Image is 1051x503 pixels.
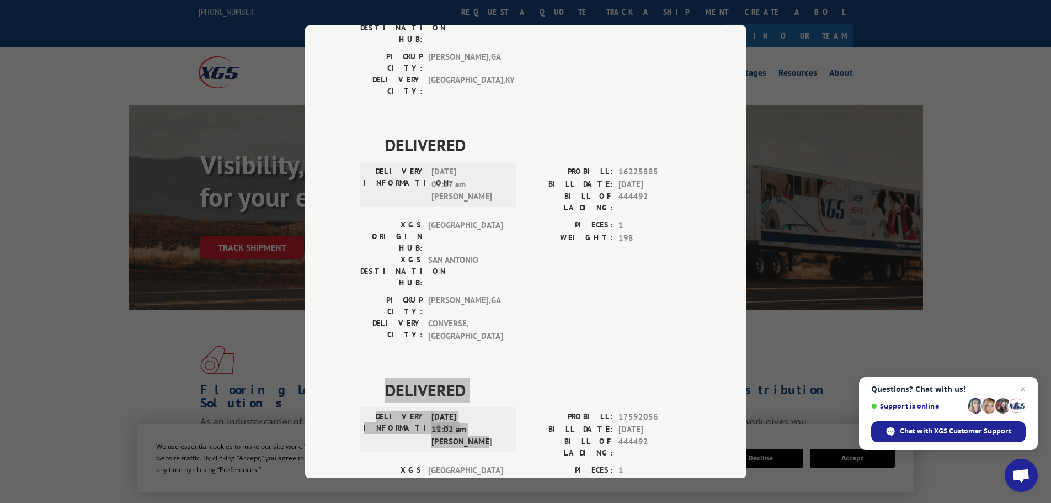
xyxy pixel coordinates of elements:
[526,166,613,178] label: PROBILL:
[526,436,613,459] label: BILL OF LADING:
[618,423,691,436] span: [DATE]
[618,190,691,214] span: 444492
[428,254,503,289] span: SAN ANTONIO
[360,74,423,97] label: DELIVERY CITY:
[618,166,691,178] span: 16225885
[360,317,423,342] label: DELIVERY CITY:
[360,10,423,45] label: XGS DESTINATION HUB:
[526,219,613,232] label: PIECES:
[428,51,503,74] span: [PERSON_NAME] , GA
[618,464,691,477] span: 1
[618,411,691,423] span: 17592056
[364,411,426,448] label: DELIVERY INFORMATION:
[1005,459,1038,492] a: Open chat
[526,411,613,423] label: PROBILL:
[431,411,506,448] span: [DATE] 11:02 am [PERSON_NAME]
[428,294,503,317] span: [PERSON_NAME] , GA
[526,423,613,436] label: BILL DATE:
[385,378,691,403] span: DELIVERED
[871,385,1026,394] span: Questions? Chat with us!
[360,219,423,254] label: XGS ORIGIN HUB:
[526,190,613,214] label: BILL OF LADING:
[900,426,1011,436] span: Chat with XGS Customer Support
[385,133,691,157] span: DELIVERED
[360,254,423,289] label: XGS DESTINATION HUB:
[428,464,503,499] span: [GEOGRAPHIC_DATA]
[431,166,506,203] span: [DATE] 07:27 am [PERSON_NAME]
[526,231,613,244] label: WEIGHT:
[360,294,423,317] label: PICKUP CITY:
[364,166,426,203] label: DELIVERY INFORMATION:
[526,476,613,489] label: WEIGHT:
[428,219,503,254] span: [GEOGRAPHIC_DATA]
[428,74,503,97] span: [GEOGRAPHIC_DATA] , KY
[428,317,503,342] span: CONVERSE , [GEOGRAPHIC_DATA]
[526,464,613,477] label: PIECES:
[618,219,691,232] span: 1
[871,402,964,410] span: Support is online
[618,231,691,244] span: 198
[871,421,1026,442] span: Chat with XGS Customer Support
[526,178,613,190] label: BILL DATE:
[360,464,423,499] label: XGS ORIGIN HUB:
[360,51,423,74] label: PICKUP CITY:
[618,436,691,459] span: 444492
[428,10,503,45] span: [GEOGRAPHIC_DATA]
[618,178,691,190] span: [DATE]
[618,476,691,489] span: 314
